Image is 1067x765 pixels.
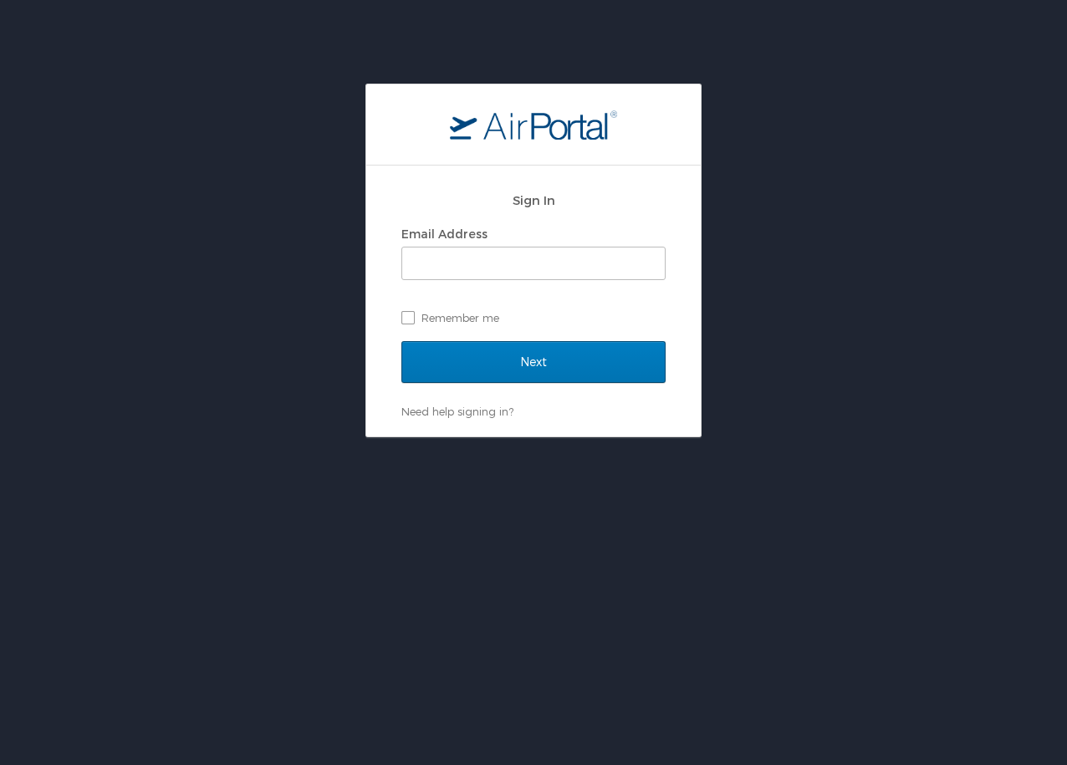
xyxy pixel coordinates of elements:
a: Need help signing in? [401,405,513,418]
h2: Sign In [401,191,666,210]
img: logo [450,110,617,140]
input: Next [401,341,666,383]
label: Remember me [401,305,666,330]
label: Email Address [401,227,488,241]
